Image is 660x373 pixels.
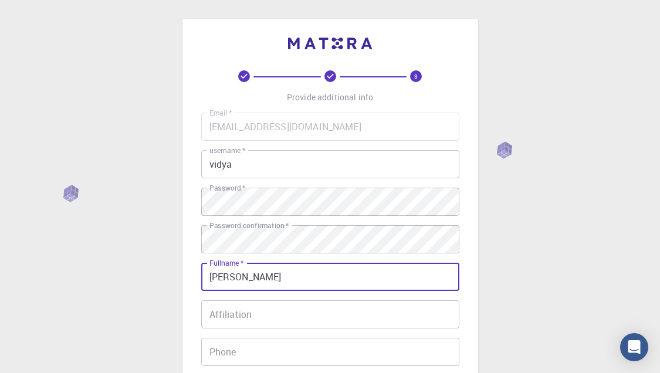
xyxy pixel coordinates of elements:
div: Open Intercom Messenger [620,333,648,361]
label: Fullname [209,258,243,268]
p: Provide additional info [287,91,373,103]
label: Email [209,108,232,118]
text: 3 [414,72,418,80]
label: Password [209,183,245,193]
label: Password confirmation [209,221,289,230]
label: username [209,145,245,155]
